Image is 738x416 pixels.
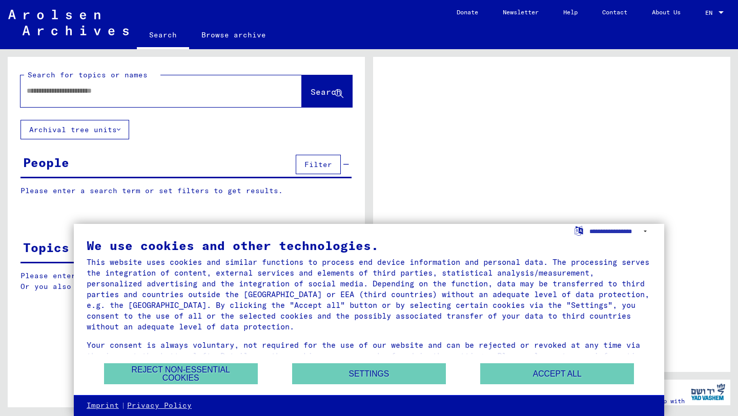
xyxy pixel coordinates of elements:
[302,75,352,107] button: Search
[137,23,189,49] a: Search
[311,87,341,97] span: Search
[304,160,332,169] span: Filter
[20,271,352,292] p: Please enter a search term or set filters to get results. Or you also can browse the manually.
[87,257,651,332] div: This website uses cookies and similar functions to process end device information and personal da...
[20,185,352,196] p: Please enter a search term or set filters to get results.
[23,238,69,257] div: Topics
[87,239,651,252] div: We use cookies and other technologies.
[104,363,258,384] button: Reject non-essential cookies
[705,9,716,16] span: EN
[480,363,634,384] button: Accept all
[189,23,278,47] a: Browse archive
[292,363,446,384] button: Settings
[28,70,148,79] mat-label: Search for topics or names
[689,379,727,405] img: yv_logo.png
[296,155,341,174] button: Filter
[127,401,192,411] a: Privacy Policy
[20,120,129,139] button: Archival tree units
[87,401,119,411] a: Imprint
[8,10,129,35] img: Arolsen_neg.svg
[87,340,651,372] div: Your consent is always voluntary, not required for the use of our website and can be rejected or ...
[23,153,69,172] div: People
